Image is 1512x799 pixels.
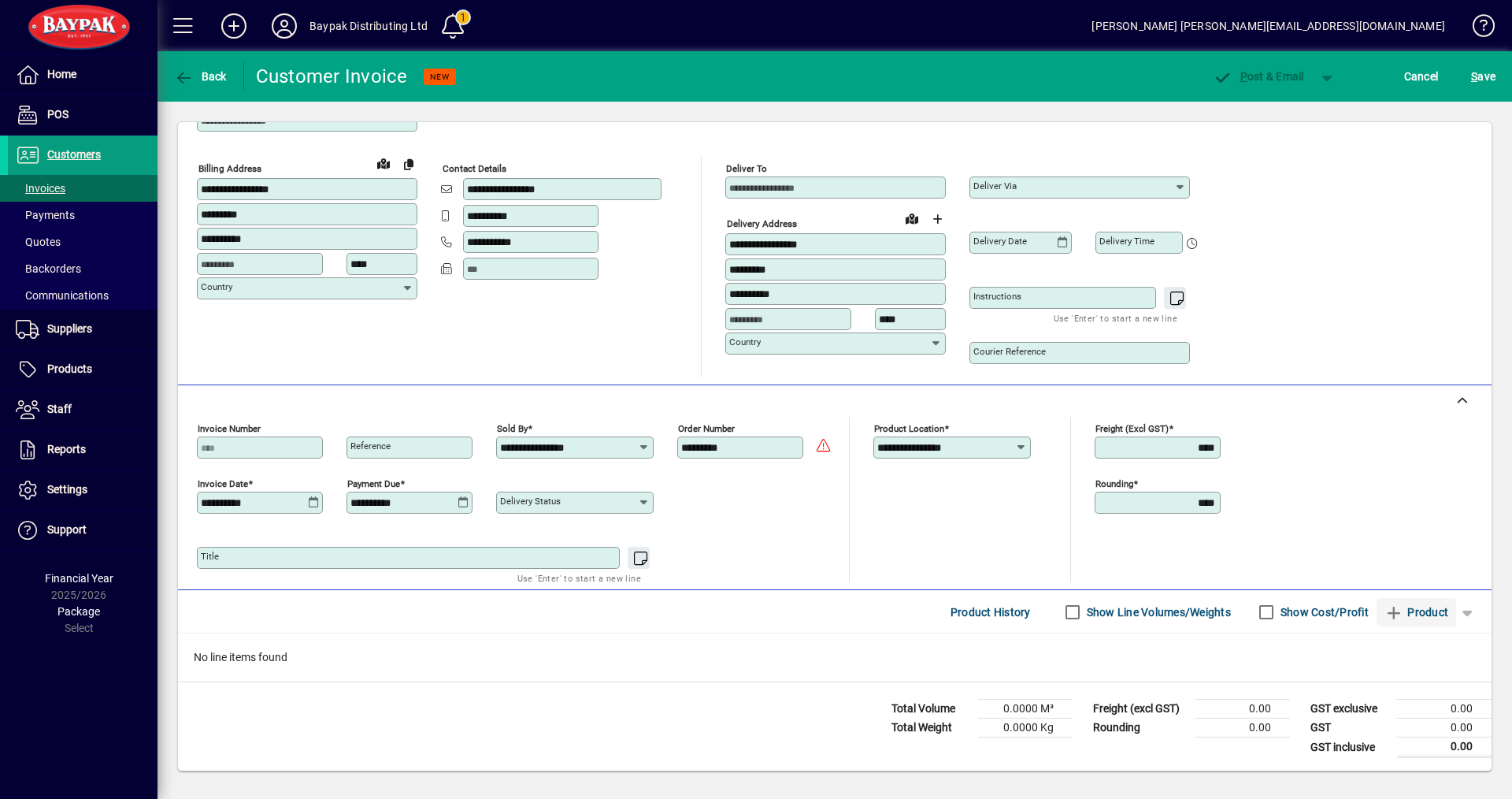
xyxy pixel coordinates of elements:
span: Customers [47,148,101,161]
a: Suppliers [8,310,157,349]
td: GST exclusive [1303,700,1397,719]
span: Back [174,70,227,83]
span: NEW [430,72,450,82]
span: Settings [47,483,87,496]
span: Cancel [1404,64,1439,89]
mat-hint: Use 'Enter' to start a new line [1054,309,1177,327]
td: GST [1303,719,1397,738]
a: Backorders [8,255,157,282]
a: Support [8,511,157,550]
a: View on map [899,206,925,231]
a: Communications [8,282,157,309]
a: Invoices [8,175,157,202]
mat-label: Payment due [347,478,400,489]
app-page-header-button: Back [157,62,244,91]
button: Choose address [925,206,950,232]
td: GST inclusive [1303,738,1397,757]
a: View on map [371,151,396,176]
span: ave [1471,64,1495,89]
span: Products [47,362,92,375]
label: Show Cost/Profit [1277,604,1369,620]
label: Show Line Volumes/Weights [1084,604,1231,620]
button: Product History [944,598,1037,626]
mat-label: Sold by [497,423,528,434]
td: 0.0000 Kg [978,719,1073,738]
mat-label: Order number [678,423,735,434]
a: Quotes [8,229,157,255]
span: Support [47,523,87,536]
td: Freight (excl GST) [1085,700,1195,719]
a: Home [8,55,157,95]
mat-label: Delivery time [1099,236,1154,247]
mat-label: Deliver To [726,163,767,174]
span: Backorders [16,262,81,275]
button: Post & Email [1205,62,1312,91]
button: Profile [259,12,309,40]
a: Products [8,350,157,389]
span: Financial Year [45,572,113,585]
span: Communications [16,289,109,302]
div: No line items found [178,634,1492,682]
td: 0.00 [1397,719,1492,738]
mat-label: Freight (excl GST) [1095,423,1169,434]
a: Settings [8,470,157,510]
a: Staff [8,390,157,429]
span: Product [1384,600,1448,625]
span: S [1471,70,1477,83]
div: Baypak Distributing Ltd [309,13,428,39]
button: Save [1467,62,1499,91]
span: P [1240,70,1247,83]
span: POS [47,108,69,121]
mat-label: Courier Reference [973,346,1046,357]
mat-label: Title [201,551,219,562]
div: [PERSON_NAME] [PERSON_NAME][EMAIL_ADDRESS][DOMAIN_NAME] [1091,13,1445,39]
mat-label: Invoice number [198,423,261,434]
div: Customer Invoice [256,64,408,89]
a: Knowledge Base [1461,3,1492,54]
span: Invoices [16,182,65,195]
span: ost & Email [1213,70,1304,83]
span: Suppliers [47,322,92,335]
span: Payments [16,209,75,221]
td: Rounding [1085,719,1195,738]
button: Add [209,12,259,40]
mat-label: Delivery status [500,496,561,507]
span: Quotes [16,236,61,248]
span: Staff [47,403,72,415]
td: Total Volume [884,700,978,719]
span: Reports [47,443,86,455]
mat-label: Country [201,281,232,292]
td: 0.00 [1195,719,1290,738]
span: Package [57,605,100,618]
td: 0.00 [1397,700,1492,719]
td: 0.00 [1397,738,1492,757]
button: Product [1377,598,1456,626]
button: Back [170,62,231,91]
mat-label: Instructions [973,291,1021,302]
mat-label: Country [729,336,761,347]
td: 0.00 [1195,700,1290,719]
mat-label: Invoice date [198,478,248,489]
a: Reports [8,430,157,470]
mat-hint: Use 'Enter' to start a new line [517,569,641,587]
mat-label: Rounding [1095,478,1133,489]
td: Total Weight [884,719,978,738]
a: POS [8,95,157,135]
mat-label: Deliver via [973,180,1017,191]
span: Home [47,68,76,80]
span: Product History [951,600,1031,625]
mat-label: Reference [350,440,391,452]
mat-label: Product location [874,423,944,434]
button: Copy to Delivery address [396,151,421,177]
a: Payments [8,202,157,229]
mat-label: Delivery date [973,236,1027,247]
button: Cancel [1400,62,1443,91]
td: 0.0000 M³ [978,700,1073,719]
